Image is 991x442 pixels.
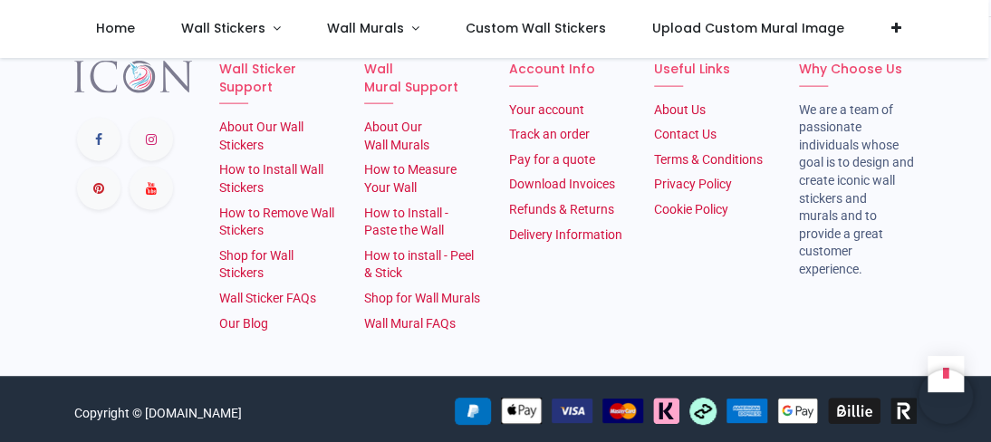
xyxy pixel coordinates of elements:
a: Shop for Wall Stickers [219,248,293,281]
img: Revolut Pay [890,398,917,424]
a: Delivery Information [509,227,622,242]
a: Wall Sticker FAQs [219,291,316,305]
a: Wall Mural FAQs [364,316,456,331]
span: Upload Custom Mural Image [652,19,844,37]
a: Privacy Policy [654,177,732,191]
h6: Account Info [509,61,627,79]
a: Cookie Policy [654,202,728,216]
a: Contact Us [654,127,717,141]
img: PayPal [455,398,491,425]
a: Copyright © [DOMAIN_NAME] [74,406,242,420]
img: Google Pay [777,398,818,424]
a: How to Remove Wall Stickers [219,206,334,238]
a: About Our Wall Stickers [219,120,303,152]
a: Terms & Conditions [654,152,763,167]
h6: Wall Mural Support [364,61,482,96]
iframe: Brevo live chat [919,370,973,424]
img: Klarna [653,398,679,424]
a: Track an order [509,127,590,141]
a: Our Blog [219,316,268,331]
a: About Us​ [654,102,706,117]
a: About Our Wall Murals [364,120,429,152]
a: How to Install - Paste the Wall [364,206,448,238]
h6: Why Choose Us [799,61,917,79]
a: Shop for Wall Murals [364,291,480,305]
li: We are a team of passionate individuals whose goal is to design and create iconic wall stickers a... [799,101,917,279]
span: Wall Murals [327,19,404,37]
a: Pay for a quote [509,152,595,167]
img: MasterCard [602,399,643,423]
span: Custom Wall Stickers [466,19,606,37]
span: Wall Stickers [181,19,265,37]
img: Afterpay Clearpay [689,398,717,425]
img: Apple Pay [501,398,542,424]
a: How to Install Wall Stickers [219,162,323,195]
a: Refunds & Returns [509,202,614,216]
img: American Express [726,399,767,423]
span: Home [96,19,135,37]
img: VISA [552,399,592,423]
a: Download Invoices [509,177,615,191]
a: How to Measure Your Wall [364,162,457,195]
h6: Wall Sticker Support [219,61,337,96]
a: Your account [509,102,584,117]
img: Billie [828,398,880,424]
h6: Useful Links [654,61,772,79]
a: How to install - Peel & Stick [364,248,474,281]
